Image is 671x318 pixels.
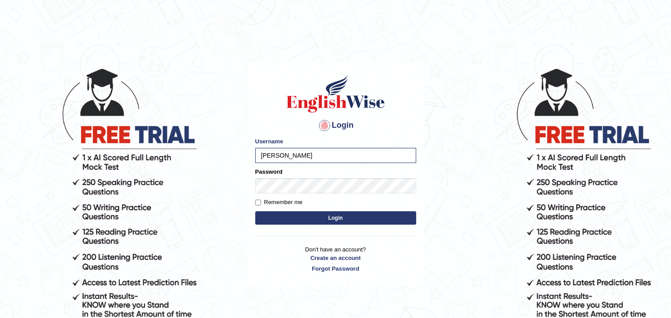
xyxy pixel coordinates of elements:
[255,254,416,262] a: Create an account
[255,167,283,176] label: Password
[255,264,416,273] a: Forgot Password
[255,137,283,146] label: Username
[255,200,261,205] input: Remember me
[255,211,416,225] button: Login
[255,245,416,273] p: Don't have an account?
[255,118,416,133] h4: Login
[255,198,303,207] label: Remember me
[285,74,387,114] img: Logo of English Wise sign in for intelligent practice with AI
